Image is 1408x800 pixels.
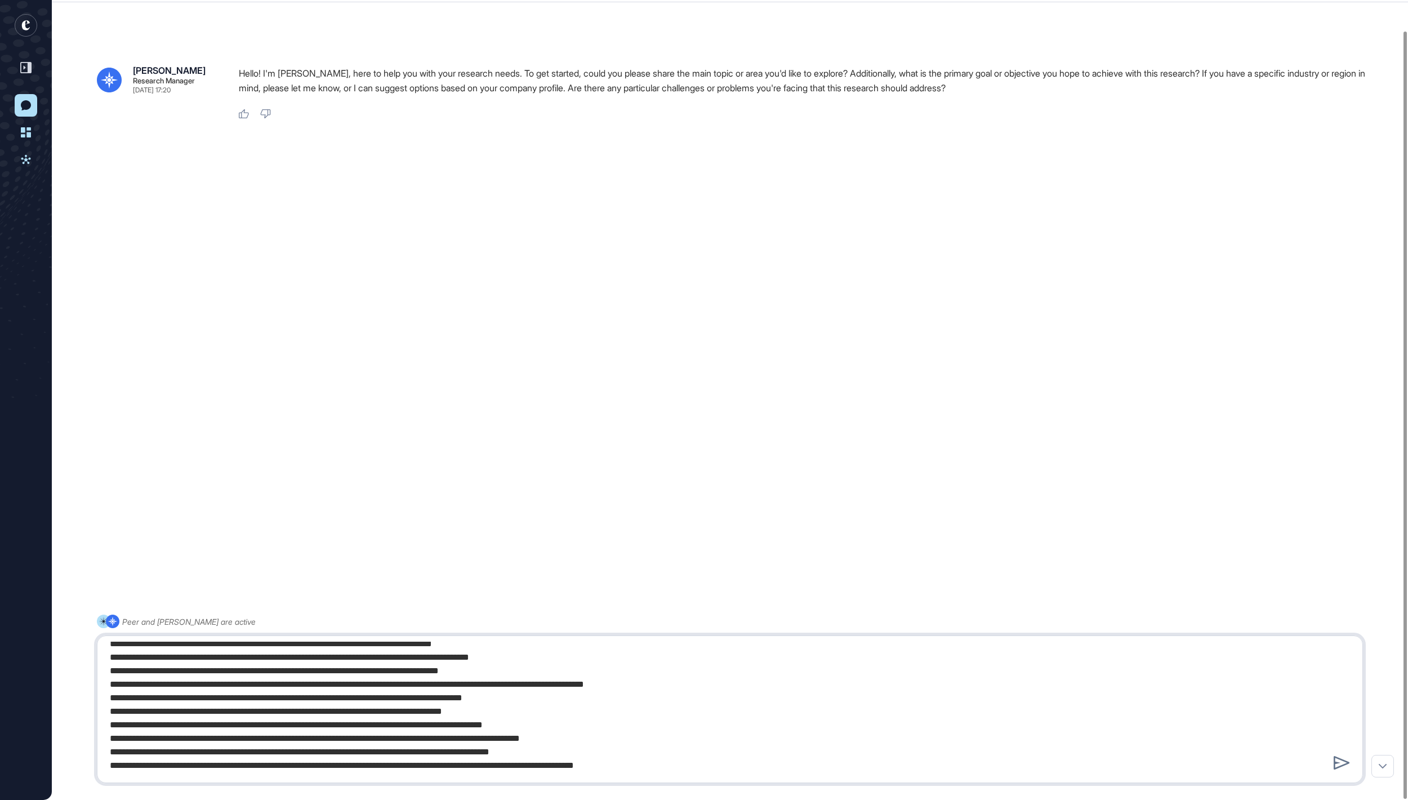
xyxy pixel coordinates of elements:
[122,615,256,629] div: Peer and [PERSON_NAME] are active
[15,14,37,37] div: entrapeer-logo
[133,77,195,85] div: Research Manager
[133,66,206,75] div: [PERSON_NAME]
[133,87,171,94] div: [DATE] 17:20
[239,66,1372,95] p: Hello! I'm [PERSON_NAME], here to help you with your research needs. To get started, could you pl...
